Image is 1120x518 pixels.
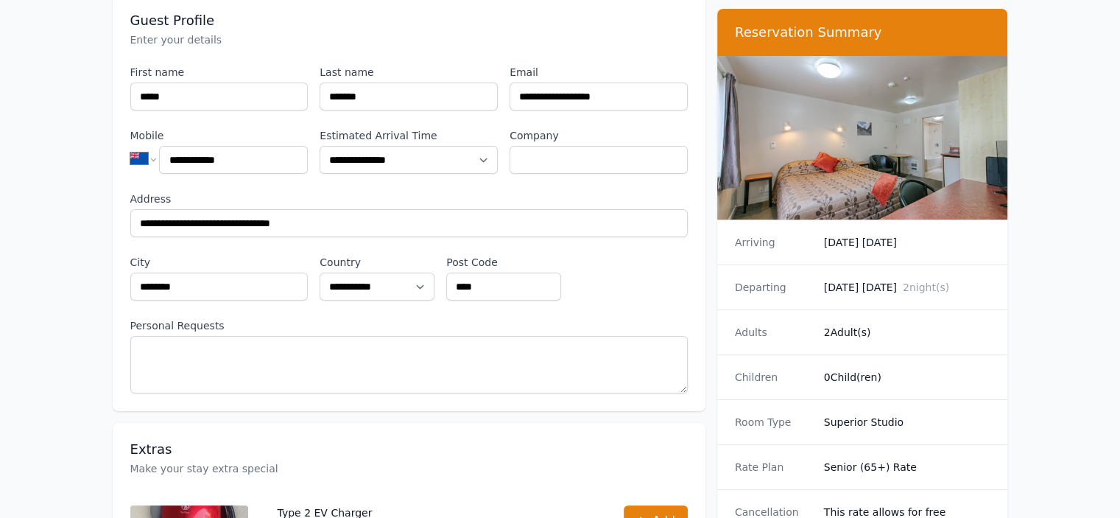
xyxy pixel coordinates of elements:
dd: 2 Adult(s) [824,325,990,340]
dt: Adults [735,325,812,340]
dt: Arriving [735,235,812,250]
label: Country [320,255,434,270]
label: Mobile [130,128,309,143]
dd: [DATE] [DATE] [824,235,990,250]
label: Email [510,65,688,80]
dd: Superior Studio [824,415,990,430]
dd: Senior (65+) Rate [824,460,990,475]
label: First name [130,65,309,80]
dd: 0 Child(ren) [824,370,990,385]
dd: [DATE] [DATE] [824,280,990,295]
h3: Reservation Summary [735,24,990,41]
span: 2 night(s) [903,281,949,293]
dt: Room Type [735,415,812,430]
dt: Departing [735,280,812,295]
label: Company [510,128,688,143]
label: Post Code [446,255,561,270]
label: City [130,255,309,270]
label: Estimated Arrival Time [320,128,498,143]
p: Enter your details [130,32,688,47]
label: Address [130,192,688,206]
h3: Guest Profile [130,12,688,29]
dt: Rate Plan [735,460,812,475]
dt: Children [735,370,812,385]
h3: Extras [130,441,688,458]
label: Personal Requests [130,318,688,333]
label: Last name [320,65,498,80]
img: Superior Studio [717,56,1008,220]
p: Make your stay extra special [130,461,688,476]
